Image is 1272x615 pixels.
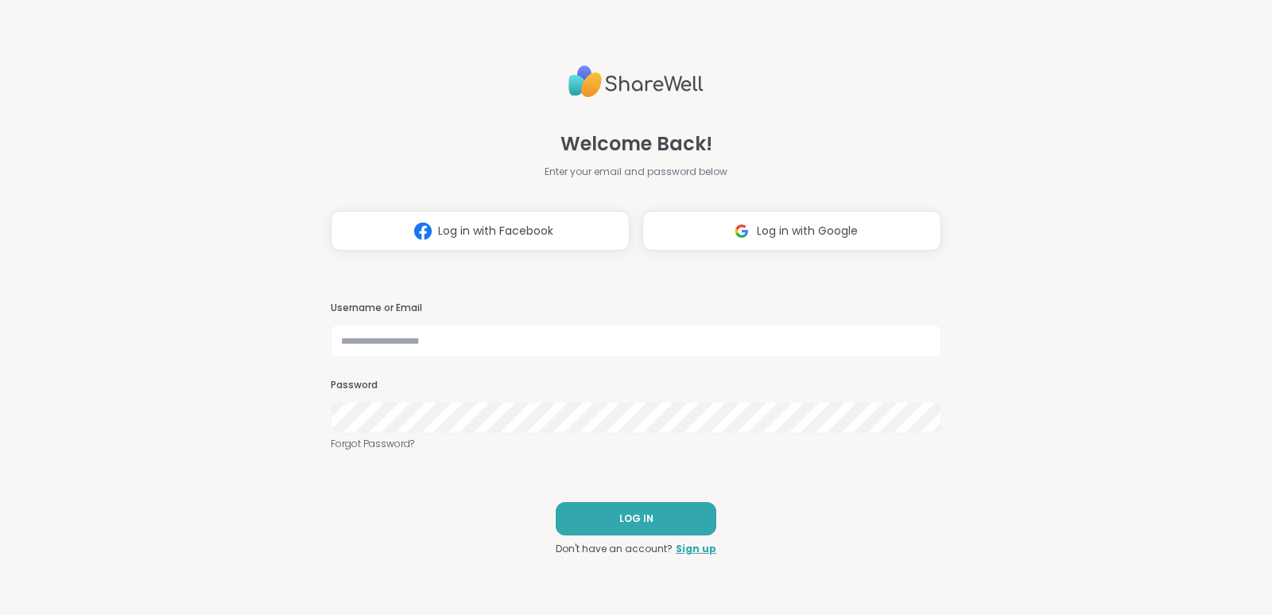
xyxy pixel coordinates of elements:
span: LOG IN [619,512,653,526]
button: LOG IN [556,502,716,535]
button: Log in with Google [642,211,941,251]
img: ShareWell Logomark [727,216,757,246]
span: Log in with Facebook [438,223,553,239]
a: Forgot Password? [331,437,941,451]
span: Log in with Google [757,223,858,239]
button: Log in with Facebook [331,211,630,251]
h3: Password [331,379,941,392]
span: Welcome Back! [560,130,712,158]
h3: Username or Email [331,302,941,315]
img: ShareWell Logomark [408,216,438,246]
a: Sign up [676,542,716,556]
img: ShareWell Logo [568,59,704,104]
span: Enter your email and password below [545,165,727,179]
span: Don't have an account? [556,542,673,556]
